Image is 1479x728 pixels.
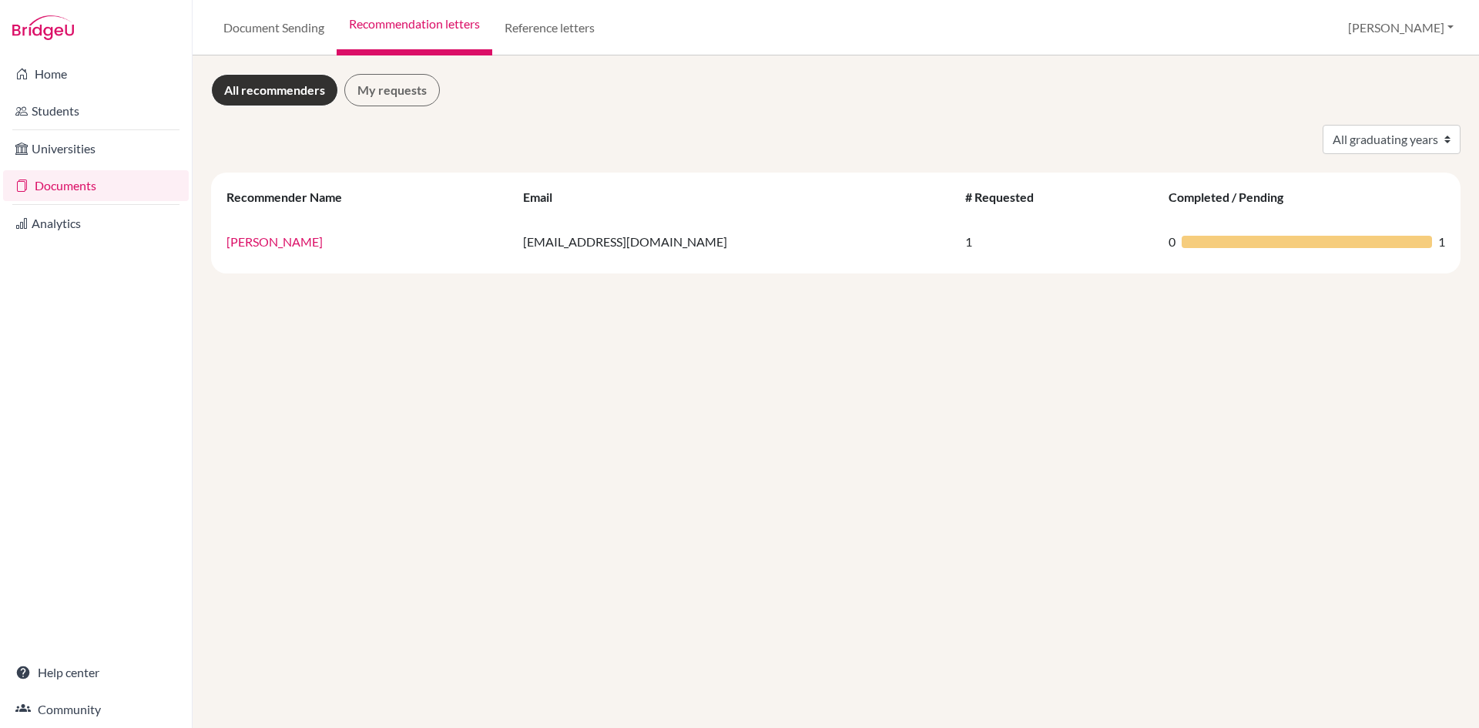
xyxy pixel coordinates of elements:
[1438,233,1445,251] span: 1
[523,190,568,204] div: Email
[12,15,74,40] img: Bridge-U
[1169,190,1299,204] div: Completed / Pending
[1341,13,1461,42] button: [PERSON_NAME]
[226,190,357,204] div: Recommender Name
[1169,233,1175,251] span: 0
[3,170,189,201] a: Documents
[514,216,956,267] td: [EMAIL_ADDRESS][DOMAIN_NAME]
[3,657,189,688] a: Help center
[226,234,323,249] a: [PERSON_NAME]
[3,133,189,164] a: Universities
[3,96,189,126] a: Students
[344,74,440,106] a: My requests
[3,59,189,89] a: Home
[3,208,189,239] a: Analytics
[211,74,338,106] a: All recommenders
[965,190,1049,204] div: # Requested
[3,694,189,725] a: Community
[956,216,1159,267] td: 1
